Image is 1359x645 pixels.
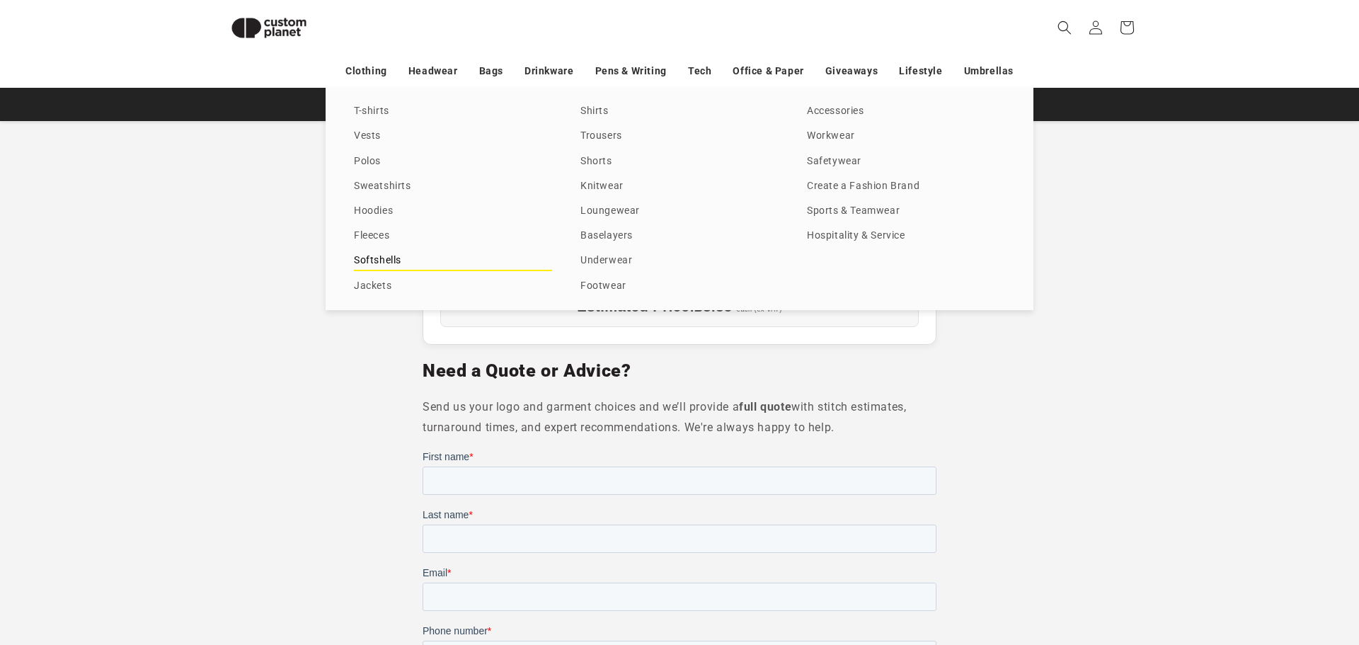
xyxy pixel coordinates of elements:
a: Fleeces [354,227,552,246]
a: Knitwear [580,177,779,196]
a: Sweatshirts [354,177,552,196]
summary: Search [1049,12,1080,43]
a: Pens & Writing [595,59,667,84]
a: Polos [354,152,552,171]
a: Accessories [807,102,1005,121]
a: Office & Paper [733,59,803,84]
a: Workwear [807,127,1005,146]
a: Shorts [580,152,779,171]
a: Sports & Teamwear [807,202,1005,221]
a: Tech [688,59,711,84]
a: Hospitality & Service [807,227,1005,246]
a: Lifestyle [899,59,942,84]
a: Shirts [580,102,779,121]
a: Softshells [354,251,552,270]
a: Drinkware [524,59,573,84]
iframe: Chat Widget [1124,492,1359,645]
a: Underwear [580,251,779,270]
p: Send us your logo and garment choices and we’ll provide a with stitch estimates, turnaround times... [423,397,936,438]
img: Custom Planet [219,6,319,50]
a: Create a Fashion Brand [807,177,1005,196]
a: Footwear [580,277,779,296]
a: Umbrellas [964,59,1014,84]
a: Clothing [345,59,387,84]
span: £3.85 [695,299,733,314]
a: Baselayers [580,227,779,246]
strong: full quote [739,400,791,413]
a: Hoodies [354,202,552,221]
a: Loungewear [580,202,779,221]
a: Safetywear [807,152,1005,171]
a: Trousers [580,127,779,146]
a: Giveaways [825,59,878,84]
span: each (ex VAT) [737,306,782,313]
a: Jackets [354,277,552,296]
a: Vests [354,127,552,146]
a: Bags [479,59,503,84]
a: T-shirts [354,102,552,121]
h2: Need a Quote or Advice? [423,360,936,382]
a: Headwear [408,59,458,84]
